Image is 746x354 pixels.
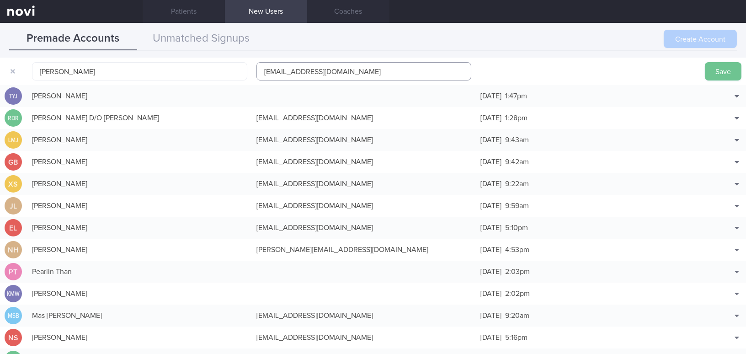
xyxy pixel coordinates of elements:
input: email@novi-health.com [256,62,472,80]
span: [DATE] [480,224,501,231]
span: 5:10pm [505,224,528,231]
div: KMW [6,285,21,303]
div: [PERSON_NAME] [27,219,252,237]
span: [DATE] [480,92,501,100]
span: [DATE] [480,268,501,275]
div: [EMAIL_ADDRESS][DOMAIN_NAME] [252,197,476,215]
span: [DATE] [480,114,501,122]
span: 9:43am [505,136,529,144]
span: [DATE] [480,246,501,253]
div: [EMAIL_ADDRESS][DOMAIN_NAME] [252,328,476,347]
div: [EMAIL_ADDRESS][DOMAIN_NAME] [252,131,476,149]
span: 5:16pm [505,334,528,341]
span: [DATE] [480,158,501,166]
span: 9:42am [505,158,529,166]
div: [PERSON_NAME][EMAIL_ADDRESS][DOMAIN_NAME] [252,241,476,259]
div: [PERSON_NAME] [27,284,252,303]
button: Save [705,62,741,80]
div: [EMAIL_ADDRESS][DOMAIN_NAME] [252,175,476,193]
div: [PERSON_NAME] [27,175,252,193]
div: Pearlin Than [27,263,252,281]
span: 9:22am [505,180,529,188]
span: 9:59am [505,202,529,209]
div: JL [5,197,22,215]
div: [PERSON_NAME] [27,241,252,259]
div: NH [5,241,22,259]
span: 9:20am [505,312,529,319]
div: [PERSON_NAME] [27,153,252,171]
div: [PERSON_NAME] [27,131,252,149]
div: [PERSON_NAME] D/O [PERSON_NAME] [27,109,252,127]
span: 4:53pm [505,246,529,253]
div: [EMAIL_ADDRESS][DOMAIN_NAME] [252,306,476,325]
input: John Doe [32,62,247,80]
div: NS [5,329,22,347]
div: RDR [6,109,21,127]
div: EL [5,219,22,237]
div: [EMAIL_ADDRESS][DOMAIN_NAME] [252,153,476,171]
span: [DATE] [480,290,501,297]
div: [PERSON_NAME] [27,328,252,347]
button: Premade Accounts [9,27,137,50]
div: GB [5,153,22,171]
div: LMJ [6,131,21,149]
div: TYJ [6,87,21,105]
div: [EMAIL_ADDRESS][DOMAIN_NAME] [252,219,476,237]
div: MSB [6,307,21,325]
div: [PERSON_NAME] [27,197,252,215]
div: [PERSON_NAME] [27,87,252,105]
button: Unmatched Signups [137,27,265,50]
span: 1:28pm [505,114,528,122]
span: [DATE] [480,334,501,341]
span: 2:03pm [505,268,530,275]
span: [DATE] [480,136,501,144]
div: Mas [PERSON_NAME] [27,306,252,325]
span: [DATE] [480,180,501,188]
span: 1:47pm [505,92,527,100]
div: PT [5,263,22,281]
span: 2:02pm [505,290,530,297]
div: [EMAIL_ADDRESS][DOMAIN_NAME] [252,109,476,127]
div: XS [5,175,22,193]
span: [DATE] [480,202,501,209]
span: [DATE] [480,312,501,319]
